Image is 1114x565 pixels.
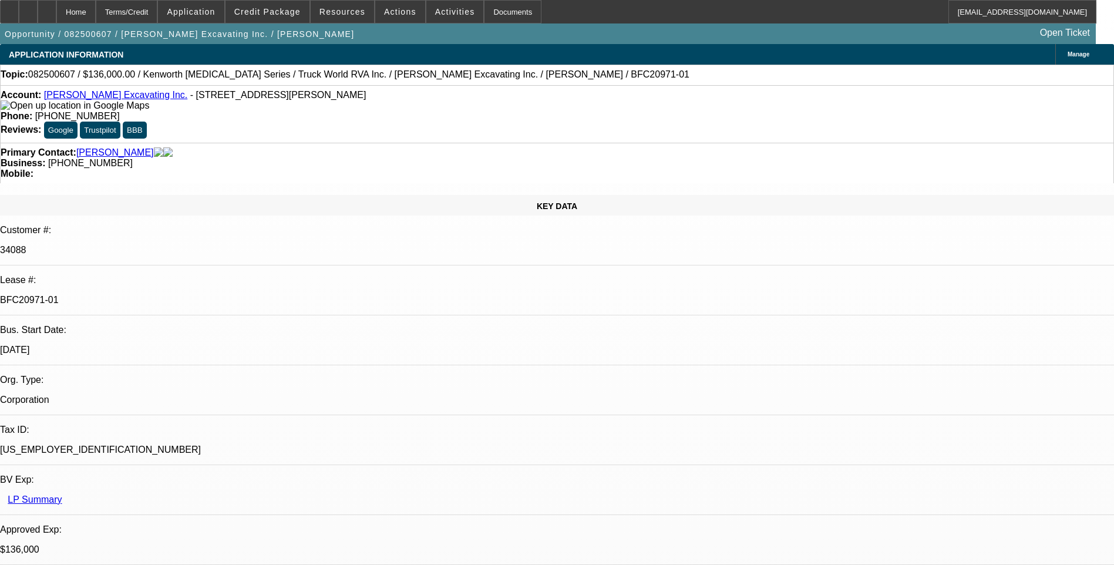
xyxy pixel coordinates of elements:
a: LP Summary [8,495,62,505]
span: Application [167,7,215,16]
img: Open up location in Google Maps [1,100,149,111]
img: linkedin-icon.png [163,147,173,158]
strong: Reviews: [1,125,41,134]
span: Resources [319,7,365,16]
span: Activities [435,7,475,16]
button: Activities [426,1,484,23]
strong: Phone: [1,111,32,121]
span: 082500607 / $136,000.00 / Kenworth [MEDICAL_DATA] Series / Truck World RVA Inc. / [PERSON_NAME] E... [28,69,689,80]
a: View Google Maps [1,100,149,110]
span: KEY DATA [537,201,577,211]
button: Credit Package [226,1,309,23]
strong: Topic: [1,69,28,80]
img: facebook-icon.png [154,147,163,158]
span: Manage [1068,51,1089,58]
button: Trustpilot [80,122,120,139]
a: [PERSON_NAME] Excavating Inc. [44,90,188,100]
a: Open Ticket [1035,23,1095,43]
span: [PHONE_NUMBER] [48,158,133,168]
span: Opportunity / 082500607 / [PERSON_NAME] Excavating Inc. / [PERSON_NAME] [5,29,354,39]
span: [PHONE_NUMBER] [35,111,120,121]
span: Actions [384,7,416,16]
button: BBB [123,122,147,139]
button: Actions [375,1,425,23]
strong: Account: [1,90,41,100]
span: - [STREET_ADDRESS][PERSON_NAME] [190,90,366,100]
strong: Mobile: [1,169,33,179]
button: Google [44,122,78,139]
span: Credit Package [234,7,301,16]
span: APPLICATION INFORMATION [9,50,123,59]
button: Application [158,1,224,23]
strong: Primary Contact: [1,147,76,158]
a: [PERSON_NAME] [76,147,154,158]
strong: Business: [1,158,45,168]
button: Resources [311,1,374,23]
